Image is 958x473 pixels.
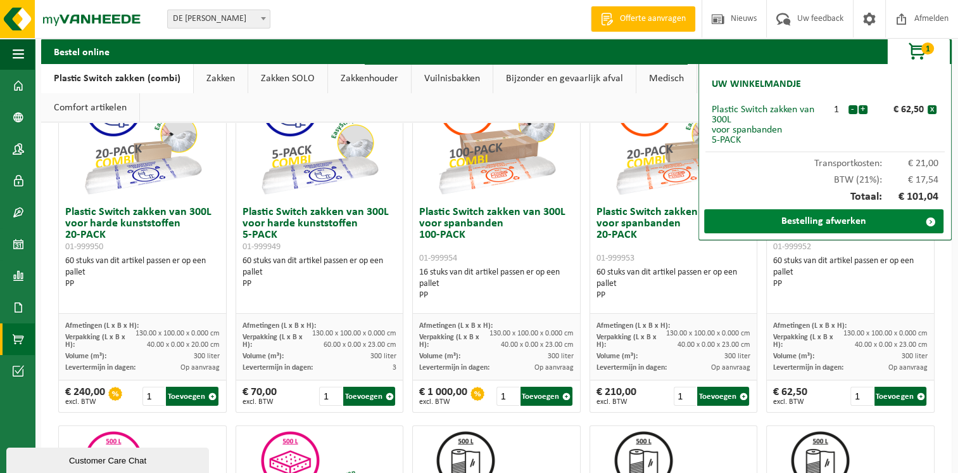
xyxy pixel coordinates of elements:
[874,387,926,406] button: Toevoegen
[243,364,313,372] span: Levertermijn in dagen:
[773,242,811,252] span: 01-999952
[548,353,574,360] span: 300 liter
[882,175,939,185] span: € 17,54
[419,267,574,301] div: 16 stuks van dit artikel passen er op een pallet
[887,39,950,64] button: 1
[180,364,220,372] span: Op aanvraag
[773,334,833,349] span: Verpakking (L x B x H):
[773,278,928,290] div: PP
[65,278,220,290] div: PP
[666,330,750,337] span: 130.00 x 100.00 x 0.000 cm
[705,169,945,185] div: BTW (21%):
[678,341,750,349] span: 40.00 x 0.00 x 23.00 cm
[850,387,873,406] input: 1
[773,387,807,406] div: € 62,50
[166,387,218,406] button: Toevoegen
[419,334,479,349] span: Verpakking (L x B x H):
[433,74,560,200] img: 01-999954
[711,364,750,372] span: Op aanvraag
[596,322,670,330] span: Afmetingen (L x B x H):
[501,341,574,349] span: 40.00 x 0.00 x 23.00 cm
[871,105,928,115] div: € 62,50
[65,334,125,349] span: Verpakking (L x B x H):
[859,105,867,114] button: +
[419,207,574,264] h3: Plastic Switch zakken van 300L voor spanbanden 100-PACK
[773,364,843,372] span: Levertermijn in dagen:
[328,64,411,93] a: Zakkenhouder
[617,13,689,25] span: Offerte aanvragen
[194,353,220,360] span: 300 liter
[928,105,936,114] button: x
[704,209,943,233] a: Bestelling afwerken
[319,387,342,406] input: 1
[636,64,696,93] a: Medisch
[370,353,396,360] span: 300 liter
[168,10,270,28] span: DE MULDER - GAVERE
[724,353,750,360] span: 300 liter
[419,387,467,406] div: € 1 000,00
[419,353,460,360] span: Volume (m³):
[921,42,934,55] span: 1
[596,387,636,406] div: € 210,00
[674,387,696,406] input: 1
[534,364,574,372] span: Op aanvraag
[419,290,574,301] div: PP
[65,398,105,406] span: excl. BTW
[243,256,397,290] div: 60 stuks van dit artikel passen er op een pallet
[773,322,847,330] span: Afmetingen (L x B x H):
[243,353,284,360] span: Volume (m³):
[243,207,397,252] h3: Plastic Switch zakken van 300L voor harde kunststoffen 5-PACK
[712,105,825,145] div: Plastic Switch zakken van 300L voor spanbanden 5-PACK
[596,207,751,264] h3: Plastic Switch zakken van 300L voor spanbanden 20-PACK
[142,387,165,406] input: 1
[596,334,657,349] span: Verpakking (L x B x H):
[848,105,857,114] button: -
[248,64,327,93] a: Zakken SOLO
[596,353,638,360] span: Volume (m³):
[882,159,939,169] span: € 21,00
[6,445,211,473] iframe: chat widget
[65,387,105,406] div: € 240,00
[65,364,136,372] span: Levertermijn in dagen:
[596,267,751,301] div: 60 stuks van dit artikel passen er op een pallet
[596,398,636,406] span: excl. BTW
[65,242,103,252] span: 01-999950
[65,207,220,252] h3: Plastic Switch zakken van 300L voor harde kunststoffen 20-PACK
[65,322,139,330] span: Afmetingen (L x B x H):
[65,353,106,360] span: Volume (m³):
[773,256,928,290] div: 60 stuks van dit artikel passen er op een pallet
[136,330,220,337] span: 130.00 x 100.00 x 0.000 cm
[596,254,634,263] span: 01-999953
[596,364,667,372] span: Levertermijn in dagen:
[596,290,751,301] div: PP
[147,341,220,349] span: 40.00 x 0.00 x 20.00 cm
[41,93,139,122] a: Comfort artikelen
[324,341,396,349] span: 60.00 x 0.00 x 23.00 cm
[419,364,489,372] span: Levertermijn in dagen:
[312,330,396,337] span: 130.00 x 100.00 x 0.000 cm
[65,256,220,290] div: 60 stuks van dit artikel passen er op een pallet
[520,387,572,406] button: Toevoegen
[773,398,807,406] span: excl. BTW
[256,74,382,200] img: 01-999949
[167,10,270,29] span: DE MULDER - GAVERE
[496,387,519,406] input: 1
[419,322,493,330] span: Afmetingen (L x B x H):
[41,39,122,63] h2: Bestel online
[697,64,771,93] a: Recipiënten
[902,353,928,360] span: 300 liter
[855,341,928,349] span: 40.00 x 0.00 x 23.00 cm
[243,398,277,406] span: excl. BTW
[591,6,695,32] a: Offerte aanvragen
[493,64,636,93] a: Bijzonder en gevaarlijk afval
[489,330,574,337] span: 130.00 x 100.00 x 0.000 cm
[610,74,737,200] img: 01-999953
[705,185,945,209] div: Totaal:
[888,364,928,372] span: Op aanvraag
[705,70,807,98] h2: Uw winkelmandje
[243,242,280,252] span: 01-999949
[882,191,939,203] span: € 101,04
[773,353,814,360] span: Volume (m³):
[412,64,493,93] a: Vuilnisbakken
